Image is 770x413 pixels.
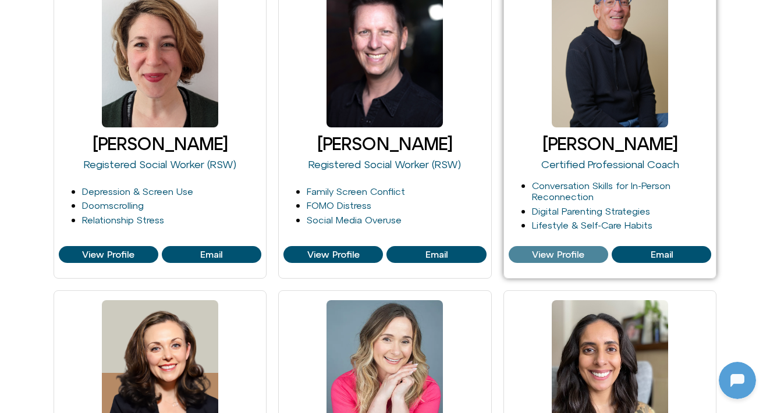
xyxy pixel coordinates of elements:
[93,134,228,154] a: [PERSON_NAME]
[425,250,448,260] span: Email
[82,250,134,260] span: View Profile
[386,246,486,264] a: View Profile of Larry Borins
[307,186,405,197] a: Family Screen Conflict
[82,215,164,225] a: Relationship Stress
[532,220,652,230] a: Lifestyle & Self-Care Habits
[509,246,608,264] a: View Profile of Mark Diamond
[200,250,222,260] span: Email
[307,250,360,260] span: View Profile
[59,246,158,264] a: View Profile of Jessie Kussin
[532,250,584,260] span: View Profile
[82,200,144,211] a: Doomscrolling
[82,186,193,197] a: Depression & Screen Use
[84,158,236,170] a: Registered Social Worker (RSW)
[541,158,679,170] a: Certified Professional Coach
[542,134,677,154] a: [PERSON_NAME]
[532,180,670,202] a: Conversation Skills for In-Person Reconnection
[651,250,673,260] span: Email
[307,200,371,211] a: FOMO Distress
[308,158,461,170] a: Registered Social Worker (RSW)
[283,246,383,264] a: View Profile of Larry Borins
[307,215,402,225] a: Social Media Overuse
[162,246,261,264] a: View Profile of Jessie Kussin
[532,206,650,216] a: Digital Parenting Strategies
[317,134,452,154] a: [PERSON_NAME]
[719,362,756,399] iframe: Botpress
[612,246,711,264] a: View Profile of Mark Diamond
